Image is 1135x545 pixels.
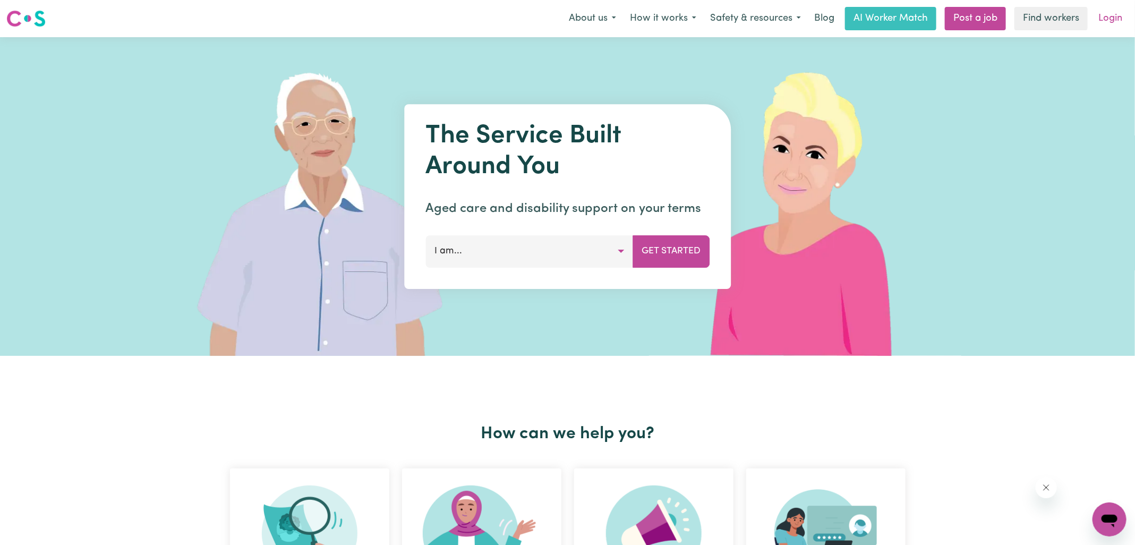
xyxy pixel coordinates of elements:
img: Careseekers logo [6,9,46,28]
button: I am... [425,235,633,267]
h1: The Service Built Around You [425,121,710,182]
button: Get Started [633,235,710,267]
a: Find workers [1014,7,1088,30]
button: Safety & resources [703,7,808,30]
button: How it works [623,7,703,30]
a: Post a job [945,7,1006,30]
a: Blog [808,7,841,30]
iframe: Button to launch messaging window [1093,503,1127,537]
h2: How can we help you? [224,424,912,444]
a: Careseekers logo [6,6,46,31]
button: About us [562,7,623,30]
iframe: Close message [1036,477,1057,498]
p: Aged care and disability support on your terms [425,199,710,218]
a: Login [1092,7,1129,30]
span: Need any help? [6,7,64,16]
a: AI Worker Match [845,7,936,30]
